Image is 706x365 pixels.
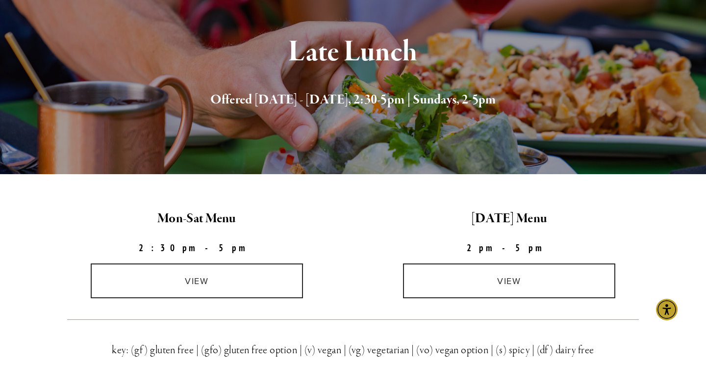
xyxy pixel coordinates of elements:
[49,209,345,229] h2: Mon-Sat Menu
[656,299,678,320] div: Accessibility Menu
[139,242,255,254] strong: 2:30pm-5pm
[67,36,639,68] h1: Late Lunch
[467,242,552,254] strong: 2pm-5pm
[91,263,303,298] a: view
[403,263,616,298] a: view
[361,209,657,229] h2: [DATE] Menu
[67,341,639,359] h3: key: (gf) gluten free | (gfo) gluten free option | (v) vegan | (vg) vegetarian | (vo) vegan optio...
[67,90,639,110] h2: Offered [DATE] - [DATE], 2:30-5pm | Sundays, 2-5pm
